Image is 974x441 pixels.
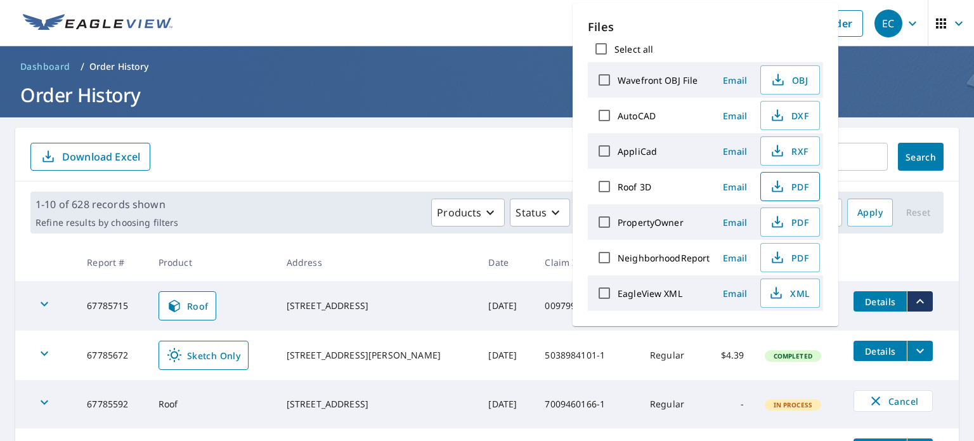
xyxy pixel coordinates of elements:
[478,244,535,281] th: Date
[535,281,640,331] td: 009799493-802
[720,181,750,193] span: Email
[766,400,821,409] span: In Process
[760,243,820,272] button: PDF
[847,199,893,227] button: Apply
[704,380,755,428] td: -
[769,72,809,88] span: OBJ
[77,380,148,428] td: 67785592
[148,380,276,428] td: Roof
[618,252,710,264] label: NeighborhoodReport
[715,213,755,232] button: Email
[908,151,933,163] span: Search
[640,331,704,380] td: Regular
[769,179,809,194] span: PDF
[167,298,209,313] span: Roof
[861,345,899,357] span: Details
[30,143,150,171] button: Download Excel
[760,101,820,130] button: DXF
[618,110,656,122] label: AutoCAD
[478,281,535,331] td: [DATE]
[867,393,919,409] span: Cancel
[535,380,640,428] td: 7009460166-1
[618,181,651,193] label: Roof 3D
[276,244,479,281] th: Address
[760,207,820,237] button: PDF
[588,18,823,36] p: Files
[478,331,535,380] td: [DATE]
[23,14,172,33] img: EV Logo
[15,56,959,77] nav: breadcrumb
[36,217,178,228] p: Refine results by choosing filters
[77,331,148,380] td: 67785672
[907,291,933,312] button: filesDropdownBtn-67785715
[769,250,809,265] span: PDF
[720,74,750,86] span: Email
[510,199,570,227] button: Status
[861,296,899,308] span: Details
[766,352,820,360] span: Completed
[907,341,933,361] button: filesDropdownBtn-67785672
[618,145,657,157] label: AppliCad
[715,284,755,303] button: Email
[287,398,469,411] div: [STREET_ADDRESS]
[720,110,750,122] span: Email
[535,331,640,380] td: 5038984101-1
[760,136,820,166] button: RXF
[36,197,178,212] p: 1-10 of 628 records shown
[618,216,684,228] label: PropertyOwner
[769,108,809,123] span: DXF
[769,214,809,230] span: PDF
[857,205,883,221] span: Apply
[89,60,149,73] p: Order History
[720,287,750,299] span: Email
[159,291,217,320] a: Roof
[535,244,640,281] th: Claim ID
[898,143,944,171] button: Search
[77,281,148,331] td: 67785715
[77,244,148,281] th: Report #
[618,74,698,86] label: Wavefront OBJ File
[760,279,820,308] button: XML
[854,291,907,312] button: detailsBtn-67785715
[854,390,933,412] button: Cancel
[769,286,809,301] span: XML
[437,205,481,220] p: Products
[715,248,755,268] button: Email
[720,145,750,157] span: Email
[15,82,959,108] h1: Order History
[516,205,547,220] p: Status
[618,287,682,299] label: EagleView XML
[81,59,84,74] li: /
[720,252,750,264] span: Email
[854,341,907,361] button: detailsBtn-67785672
[640,380,704,428] td: Regular
[15,56,75,77] a: Dashboard
[715,142,755,161] button: Email
[287,349,469,362] div: [STREET_ADDRESS][PERSON_NAME]
[431,199,505,227] button: Products
[760,65,820,95] button: OBJ
[148,244,276,281] th: Product
[478,380,535,428] td: [DATE]
[159,341,249,370] a: Sketch Only
[287,299,469,312] div: [STREET_ADDRESS]
[720,216,750,228] span: Email
[874,10,902,37] div: EC
[715,177,755,197] button: Email
[769,143,809,159] span: RXF
[715,70,755,90] button: Email
[20,60,70,73] span: Dashboard
[760,172,820,201] button: PDF
[704,331,755,380] td: $4.39
[62,150,140,164] p: Download Excel
[614,43,653,55] label: Select all
[715,106,755,126] button: Email
[167,348,240,363] span: Sketch Only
